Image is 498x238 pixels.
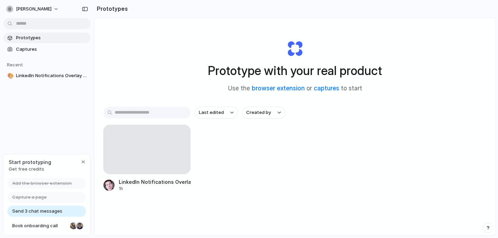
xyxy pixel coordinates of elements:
div: 🎨 [7,72,12,80]
a: Prototypes [3,33,91,43]
span: Recent [7,62,23,67]
span: Prototypes [16,34,88,41]
div: Christian Iacullo [76,222,84,230]
button: Last edited [195,107,238,118]
span: Capture a page [12,194,47,201]
div: 1h [119,186,190,192]
span: Get free credits [9,166,51,173]
button: [PERSON_NAME] [3,3,62,15]
a: captures [314,85,339,92]
span: LinkedIn Notifications Overlay Reader [16,72,88,79]
a: browser extension [252,85,305,92]
button: 🎨 [6,72,13,79]
div: LinkedIn Notifications Overlay Reader [119,178,190,186]
a: Book onboarding call [7,220,86,231]
span: Book onboarding call [12,222,67,229]
span: Add the browser extension [12,180,72,187]
span: Captures [16,46,88,53]
h1: Prototype with your real product [208,61,382,80]
a: LinkedIn Notifications Overlay Reader1h [103,125,190,192]
h2: Prototypes [94,5,128,13]
span: Start prototyping [9,158,51,166]
span: Last edited [199,109,224,116]
span: Send 3 chat messages [12,208,62,215]
span: Use the or to start [228,84,362,93]
span: Created by [246,109,271,116]
a: 🎨LinkedIn Notifications Overlay Reader [3,71,91,81]
div: Nicole Kubica [69,222,78,230]
button: Created by [242,107,285,118]
span: [PERSON_NAME] [16,6,52,13]
a: Captures [3,44,91,55]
